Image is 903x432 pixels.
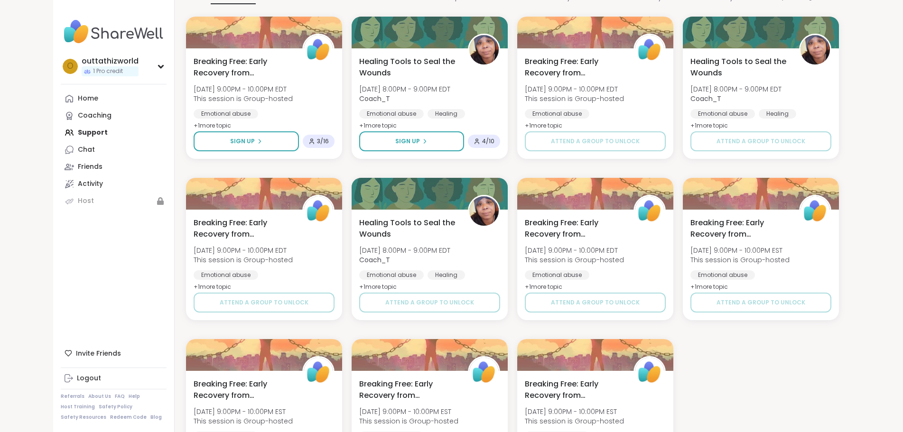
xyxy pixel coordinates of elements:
[635,35,664,64] img: ShareWell
[717,298,805,307] span: Attend a group to unlock
[194,56,292,79] span: Breaking Free: Early Recovery from [GEOGRAPHIC_DATA]
[194,246,293,255] span: [DATE] 9:00PM - 10:00PM EDT
[359,378,457,401] span: Breaking Free: Early Recovery from [GEOGRAPHIC_DATA]
[690,84,782,94] span: [DATE] 8:00PM - 9:00PM EDT
[61,404,95,410] a: Host Training
[635,196,664,226] img: ShareWell
[469,358,499,387] img: ShareWell
[61,107,167,124] a: Coaching
[194,416,293,426] span: This session is Group-hosted
[690,131,831,151] button: Attend a group to unlock
[78,162,102,172] div: Friends
[525,94,624,103] span: This session is Group-hosted
[78,94,98,103] div: Home
[304,35,333,64] img: ShareWell
[194,84,293,94] span: [DATE] 9:00PM - 10:00PM EDT
[359,217,457,240] span: Healing Tools to Seal the Wounds
[194,407,293,416] span: [DATE] 9:00PM - 10:00PM EST
[304,196,333,226] img: ShareWell
[759,109,796,119] div: Healing
[551,137,640,146] span: Attend a group to unlock
[194,217,292,240] span: Breaking Free: Early Recovery from [GEOGRAPHIC_DATA]
[230,137,255,146] span: Sign Up
[428,270,465,280] div: Healing
[194,255,293,265] span: This session is Group-hosted
[129,393,140,400] a: Help
[194,109,258,119] div: Emotional abuse
[801,196,830,226] img: ShareWell
[194,270,258,280] div: Emotional abuse
[77,374,101,383] div: Logout
[78,145,95,155] div: Chat
[525,378,623,401] span: Breaking Free: Early Recovery from [GEOGRAPHIC_DATA]
[61,393,84,400] a: Referrals
[525,293,666,313] button: Attend a group to unlock
[110,414,147,421] a: Redeem Code
[194,94,293,103] span: This session is Group-hosted
[690,270,755,280] div: Emotional abuse
[359,416,458,426] span: This session is Group-hosted
[78,179,103,189] div: Activity
[194,131,299,151] button: Sign Up
[469,196,499,226] img: Coach_T
[359,56,457,79] span: Healing Tools to Seal the Wounds
[525,56,623,79] span: Breaking Free: Early Recovery from [GEOGRAPHIC_DATA]
[482,138,494,145] span: 4 / 10
[525,255,624,265] span: This session is Group-hosted
[525,217,623,240] span: Breaking Free: Early Recovery from [GEOGRAPHIC_DATA]
[469,35,499,64] img: Coach_T
[61,15,167,48] img: ShareWell Nav Logo
[61,193,167,210] a: Host
[88,393,111,400] a: About Us
[359,131,464,151] button: Sign Up
[359,94,390,103] b: Coach_T
[359,293,500,313] button: Attend a group to unlock
[67,60,74,73] span: o
[717,137,805,146] span: Attend a group to unlock
[61,175,167,193] a: Activity
[82,56,139,66] div: outtathizworld
[801,35,830,64] img: Coach_T
[551,298,640,307] span: Attend a group to unlock
[525,246,624,255] span: [DATE] 9:00PM - 10:00PM EDT
[61,370,167,387] a: Logout
[525,416,624,426] span: This session is Group-hosted
[525,109,589,119] div: Emotional abuse
[359,255,390,265] b: Coach_T
[99,404,132,410] a: Safety Policy
[78,111,112,120] div: Coaching
[317,138,329,145] span: 3 / 16
[359,270,424,280] div: Emotional abuse
[61,345,167,362] div: Invite Friends
[359,246,450,255] span: [DATE] 8:00PM - 9:00PM EDT
[359,407,458,416] span: [DATE] 9:00PM - 10:00PM EST
[690,255,790,265] span: This session is Group-hosted
[150,414,162,421] a: Blog
[690,109,755,119] div: Emotional abuse
[115,393,125,400] a: FAQ
[690,246,790,255] span: [DATE] 9:00PM - 10:00PM EST
[395,137,420,146] span: Sign Up
[61,414,106,421] a: Safety Resources
[194,293,335,313] button: Attend a group to unlock
[525,407,624,416] span: [DATE] 9:00PM - 10:00PM EST
[635,358,664,387] img: ShareWell
[690,293,831,313] button: Attend a group to unlock
[93,67,123,75] span: 1 Pro credit
[690,94,721,103] b: Coach_T
[61,158,167,175] a: Friends
[78,196,94,206] div: Host
[220,298,308,307] span: Attend a group to unlock
[525,84,624,94] span: [DATE] 9:00PM - 10:00PM EDT
[304,358,333,387] img: ShareWell
[194,378,292,401] span: Breaking Free: Early Recovery from [GEOGRAPHIC_DATA]
[61,90,167,107] a: Home
[359,84,450,94] span: [DATE] 8:00PM - 9:00PM EDT
[359,109,424,119] div: Emotional abuse
[525,270,589,280] div: Emotional abuse
[690,56,789,79] span: Healing Tools to Seal the Wounds
[428,109,465,119] div: Healing
[690,217,789,240] span: Breaking Free: Early Recovery from [GEOGRAPHIC_DATA]
[61,141,167,158] a: Chat
[525,131,666,151] button: Attend a group to unlock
